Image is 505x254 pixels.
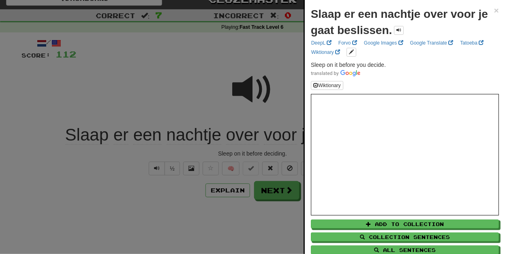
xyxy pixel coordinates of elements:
[311,8,488,36] strong: Slaap er een nachtje over voor je gaat beslissen.
[362,38,406,47] a: Google Images
[408,38,456,47] a: Google Translate
[347,48,356,57] button: edit links
[458,38,486,47] a: Tatoeba
[311,233,499,241] button: Collection Sentences
[311,62,386,68] span: Sleep on it before you decide.
[311,220,499,228] button: Add to Collection
[336,38,359,47] a: Forvo
[311,81,343,90] button: Wiktionary
[311,70,360,77] img: Color short
[309,38,334,47] a: DeepL
[494,6,499,15] button: Close
[494,6,499,15] span: ×
[309,48,342,57] a: Wiktionary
